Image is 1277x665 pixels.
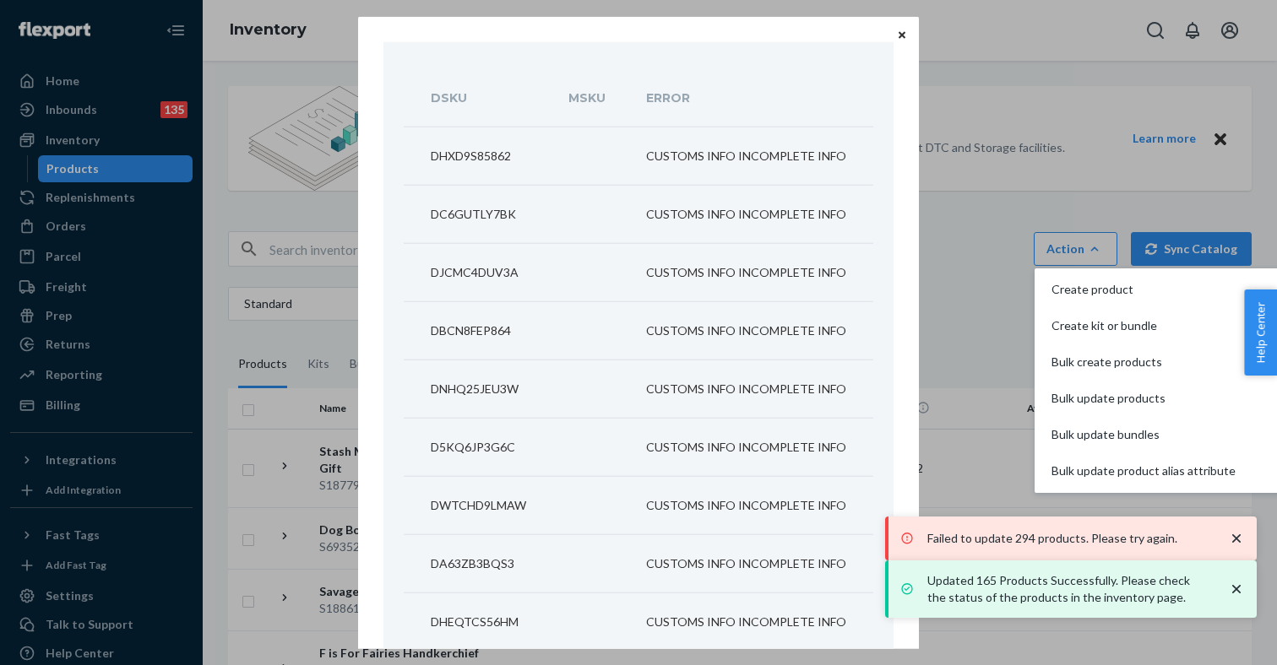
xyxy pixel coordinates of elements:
th: DSKU [404,69,548,127]
th: ERROR [626,69,873,127]
td: D5KQ6JP3G6C [404,418,548,476]
td: CUSTOMS INFO INCOMPLETE INFO [626,243,873,301]
td: CUSTOMS INFO INCOMPLETE INFO [626,127,873,186]
span: Bulk update products [1051,392,1236,404]
td: DHEQTCS56HM [404,592,548,651]
td: DBCN8FEP864 [404,301,548,360]
td: DJCMC4DUV3A [404,243,548,301]
td: DNHQ25JEU3W [404,360,548,418]
td: CUSTOMS INFO INCOMPLETE INFO [626,418,873,476]
td: CUSTOMS INFO INCOMPLETE INFO [626,592,873,651]
span: Create product [1051,284,1236,295]
td: CUSTOMS INFO INCOMPLETE INFO [626,185,873,243]
td: DWTCHD9LMAW [404,476,548,534]
span: Bulk create products [1051,356,1236,368]
td: CUSTOMS INFO INCOMPLETE INFO [626,360,873,418]
td: DHXD9S85862 [404,127,548,186]
span: Bulk update bundles [1051,429,1236,441]
span: Bulk update product alias attribute [1051,465,1236,477]
th: MSKU [548,69,626,127]
td: CUSTOMS INFO INCOMPLETE INFO [626,534,873,592]
td: DC6GUTLY7BK [404,185,548,243]
button: Close [894,25,910,44]
span: Create kit or bundle [1051,320,1236,332]
td: DA63ZB3BQS3 [404,534,548,592]
td: CUSTOMS INFO INCOMPLETE INFO [626,476,873,534]
td: CUSTOMS INFO INCOMPLETE INFO [626,301,873,360]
